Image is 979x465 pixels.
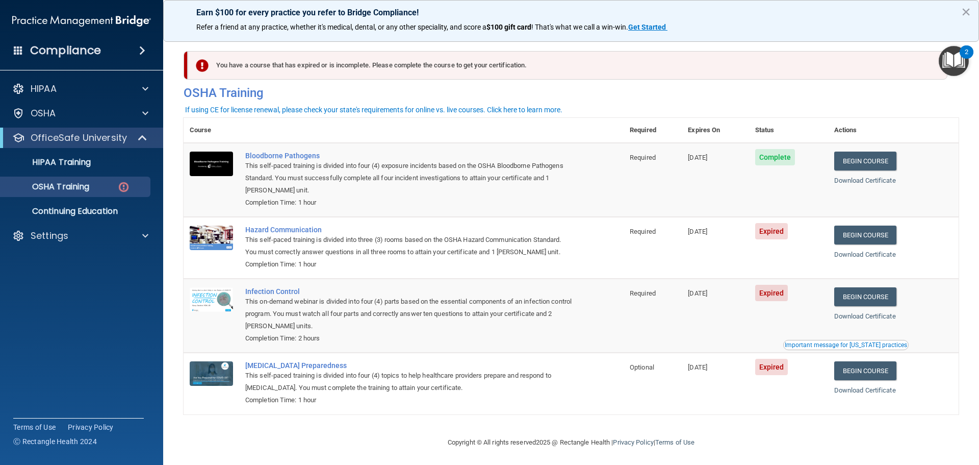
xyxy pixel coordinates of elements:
[628,23,667,31] a: Get Started
[31,230,68,242] p: Settings
[961,4,971,20] button: Close
[749,118,828,143] th: Status
[185,106,562,113] div: If using CE for license renewal, please check your state's requirements for online vs. live cours...
[245,394,573,406] div: Completion Time: 1 hour
[245,197,573,209] div: Completion Time: 1 hour
[785,342,907,348] div: Important message for [US_STATE] practices
[755,149,795,165] span: Complete
[245,296,573,332] div: This on-demand webinar is divided into four (4) parts based on the essential components of an inf...
[834,177,896,184] a: Download Certificate
[834,226,896,244] a: Begin Course
[245,152,573,160] a: Bloodborne Pathogens
[12,132,148,144] a: OfficeSafe University
[245,287,573,296] a: Infection Control
[834,287,896,306] a: Begin Course
[834,312,896,320] a: Download Certificate
[630,363,654,371] span: Optional
[31,132,127,144] p: OfficeSafe University
[965,52,968,65] div: 2
[755,223,788,239] span: Expired
[624,118,682,143] th: Required
[12,107,148,119] a: OSHA
[31,107,56,119] p: OSHA
[12,230,148,242] a: Settings
[834,152,896,170] a: Begin Course
[196,23,486,31] span: Refer a friend at any practice, whether it's medical, dental, or any other speciality, and score a
[117,181,130,193] img: danger-circle.6113f641.png
[828,118,959,143] th: Actions
[196,59,209,72] img: exclamation-circle-solid-danger.72ef9ffc.png
[13,436,97,447] span: Ⓒ Rectangle Health 2024
[245,160,573,197] div: This self-paced training is divided into four (4) exposure incidents based on the OSHA Bloodborne...
[245,234,573,258] div: This self-paced training is divided into three (3) rooms based on the OSHA Hazard Communication S...
[245,258,573,271] div: Completion Time: 1 hour
[486,23,531,31] strong: $100 gift card
[245,332,573,345] div: Completion Time: 2 hours
[184,86,959,100] h4: OSHA Training
[13,422,56,432] a: Terms of Use
[655,438,694,446] a: Terms of Use
[196,8,946,17] p: Earn $100 for every practice you refer to Bridge Compliance!
[245,361,573,370] a: [MEDICAL_DATA] Preparedness
[630,154,656,161] span: Required
[7,206,146,216] p: Continuing Education
[628,23,666,31] strong: Get Started
[7,157,91,167] p: HIPAA Training
[12,11,151,31] img: PMB logo
[834,361,896,380] a: Begin Course
[68,422,114,432] a: Privacy Policy
[531,23,628,31] span: ! That's what we call a win-win.
[613,438,653,446] a: Privacy Policy
[688,289,707,297] span: [DATE]
[12,83,148,95] a: HIPAA
[245,226,573,234] a: Hazard Communication
[7,182,89,192] p: OSHA Training
[939,46,969,76] button: Open Resource Center, 2 new notifications
[184,118,239,143] th: Course
[688,363,707,371] span: [DATE]
[630,228,656,235] span: Required
[834,386,896,394] a: Download Certificate
[630,289,656,297] span: Required
[688,228,707,235] span: [DATE]
[688,154,707,161] span: [DATE]
[682,118,749,143] th: Expires On
[385,426,757,459] div: Copyright © All rights reserved 2025 @ Rectangle Health | |
[245,370,573,394] div: This self-paced training is divided into four (4) topics to help healthcare providers prepare and...
[31,83,57,95] p: HIPAA
[184,105,564,115] button: If using CE for license renewal, please check your state's requirements for online vs. live cours...
[783,340,909,350] button: Read this if you are a dental practitioner in the state of CA
[834,251,896,258] a: Download Certificate
[30,43,101,58] h4: Compliance
[188,51,947,80] div: You have a course that has expired or is incomplete. Please complete the course to get your certi...
[755,359,788,375] span: Expired
[755,285,788,301] span: Expired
